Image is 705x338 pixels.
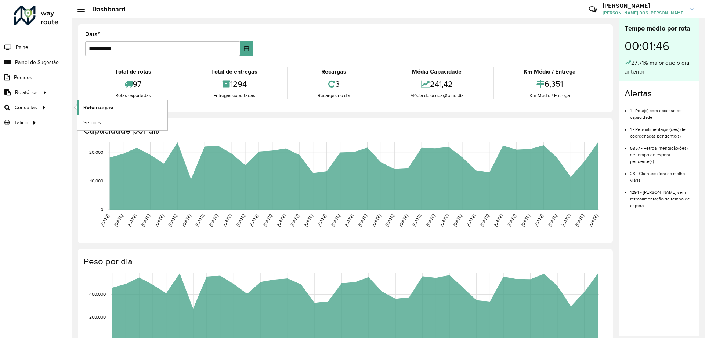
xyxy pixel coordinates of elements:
[625,88,694,99] h4: Alertas
[534,213,544,227] text: [DATE]
[382,92,491,99] div: Média de ocupação no dia
[167,213,178,227] text: [DATE]
[412,213,422,227] text: [DATE]
[127,213,137,227] text: [DATE]
[90,178,103,183] text: 10,000
[425,213,436,227] text: [DATE]
[183,76,285,92] div: 1294
[183,67,285,76] div: Total de entregas
[588,213,599,227] text: [DATE]
[344,213,354,227] text: [DATE]
[89,150,103,154] text: 20,000
[496,67,604,76] div: Km Médio / Entrega
[382,67,491,76] div: Média Capacidade
[249,213,259,227] text: [DATE]
[398,213,409,227] text: [DATE]
[77,115,167,130] a: Setores
[14,119,28,127] span: Tático
[439,213,449,227] text: [DATE]
[506,213,517,227] text: [DATE]
[15,104,37,111] span: Consultas
[561,213,571,227] text: [DATE]
[14,74,32,81] span: Pedidos
[235,213,246,227] text: [DATE]
[154,213,164,227] text: [DATE]
[585,1,601,17] a: Contato Rápido
[83,119,101,127] span: Setores
[384,213,395,227] text: [DATE]
[84,125,605,136] h4: Capacidade por dia
[208,213,219,227] text: [DATE]
[101,207,103,212] text: 0
[625,58,694,76] div: 27,71% maior que o dia anterior
[630,102,694,121] li: 1 - Rota(s) com excesso de capacidade
[520,213,531,227] text: [DATE]
[496,92,604,99] div: Km Médio / Entrega
[89,314,106,319] text: 200,000
[16,43,29,51] span: Painel
[479,213,490,227] text: [DATE]
[195,213,205,227] text: [DATE]
[303,213,314,227] text: [DATE]
[630,139,694,165] li: 5857 - Retroalimentação(ões) de tempo de espera pendente(s)
[77,100,167,115] a: Roteirização
[574,213,585,227] text: [DATE]
[371,213,382,227] text: [DATE]
[240,41,253,56] button: Choose Date
[15,89,38,96] span: Relatórios
[85,30,100,39] label: Data
[183,92,285,99] div: Entregas exportadas
[625,33,694,58] div: 00:01:46
[140,213,151,227] text: [DATE]
[113,213,124,227] text: [DATE]
[262,213,273,227] text: [DATE]
[630,121,694,139] li: 1 - Retroalimentação(ões) de coordenadas pendente(s)
[496,76,604,92] div: 6,351
[290,67,378,76] div: Recargas
[290,92,378,99] div: Recargas no dia
[276,213,286,227] text: [DATE]
[289,213,300,227] text: [DATE]
[89,292,106,297] text: 400,000
[87,92,179,99] div: Rotas exportadas
[382,76,491,92] div: 241,42
[87,67,179,76] div: Total de rotas
[452,213,463,227] text: [DATE]
[83,104,113,111] span: Roteirização
[87,76,179,92] div: 97
[466,213,476,227] text: [DATE]
[290,76,378,92] div: 3
[625,24,694,33] div: Tempo médio por rota
[84,256,605,267] h4: Peso por dia
[493,213,503,227] text: [DATE]
[317,213,327,227] text: [DATE]
[181,213,192,227] text: [DATE]
[15,58,59,66] span: Painel de Sugestão
[330,213,341,227] text: [DATE]
[357,213,368,227] text: [DATE]
[100,213,110,227] text: [DATE]
[85,5,126,13] h2: Dashboard
[603,2,685,9] h3: [PERSON_NAME]
[547,213,558,227] text: [DATE]
[630,184,694,209] li: 1294 - [PERSON_NAME] sem retroalimentação de tempo de espera
[603,10,685,16] span: [PERSON_NAME] DOS [PERSON_NAME]
[630,165,694,184] li: 23 - Cliente(s) fora da malha viária
[222,213,232,227] text: [DATE]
